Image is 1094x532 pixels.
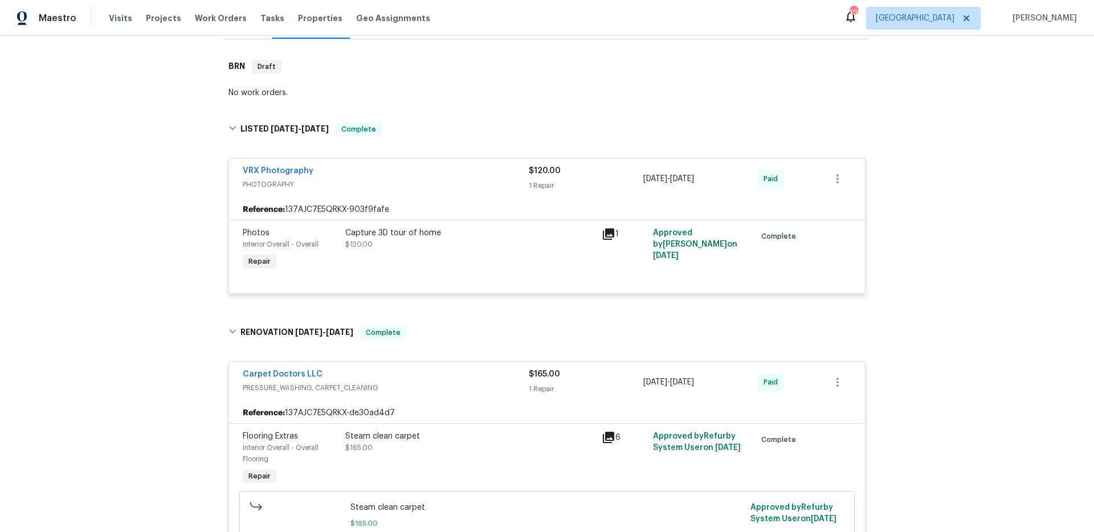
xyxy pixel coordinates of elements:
div: 105 [850,7,858,18]
h6: LISTED [240,122,329,136]
a: VRX Photography [243,167,313,175]
span: Approved by Refurby System User on [750,504,836,523]
a: Carpet Doctors LLC [243,370,323,378]
span: Photos [243,229,270,237]
div: 1 Repair [529,180,643,191]
span: - [271,125,329,133]
span: [DATE] [670,378,694,386]
div: 137AJC7E5QRKX-903f9fafe [229,199,865,220]
span: Work Orders [195,13,247,24]
span: Flooring Extras [243,432,298,440]
span: $120.00 [345,241,373,248]
span: $165.00 [529,370,560,378]
span: $165.00 [350,518,744,529]
span: PHOTOGRAPHY [243,179,529,190]
div: 137AJC7E5QRKX-de30ad4d7 [229,403,865,423]
span: [GEOGRAPHIC_DATA] [876,13,954,24]
span: PRESSURE_WASHING, CARPET_CLEANING [243,382,529,394]
div: 1 Repair [529,383,643,395]
span: Paid [764,173,782,185]
span: - [643,173,694,185]
span: [DATE] [326,328,353,336]
span: Approved by Refurby System User on [653,432,741,452]
h6: RENOVATION [240,326,353,339]
span: Projects [146,13,181,24]
span: [DATE] [301,125,329,133]
span: Paid [764,377,782,388]
span: Draft [253,61,280,72]
b: Reference: [243,407,285,419]
span: [DATE] [295,328,323,336]
span: Complete [337,124,381,135]
span: [DATE] [715,444,741,452]
div: RENOVATION [DATE]-[DATE]Complete [225,314,869,351]
div: BRN Draft [225,48,869,85]
span: Repair [244,470,275,482]
span: $165.00 [345,444,373,451]
span: Interior Overall - Overall [243,241,319,248]
span: [DATE] [643,378,667,386]
span: Interior Overall - Overall Flooring [243,444,319,463]
span: Complete [761,434,801,445]
span: [DATE] [271,125,298,133]
span: Visits [109,13,132,24]
span: Approved by [PERSON_NAME] on [653,229,737,260]
div: Capture 3D tour of home [345,227,595,239]
span: Geo Assignments [356,13,430,24]
div: Steam clean carpet [345,431,595,442]
span: Complete [361,327,405,338]
span: $120.00 [529,167,561,175]
h6: BRN [228,60,245,73]
span: [PERSON_NAME] [1008,13,1077,24]
div: 1 [602,227,646,241]
span: [DATE] [670,175,694,183]
span: Complete [761,231,801,242]
span: Tasks [260,14,284,22]
span: Maestro [39,13,76,24]
div: LISTED [DATE]-[DATE]Complete [225,111,869,148]
span: Steam clean carpet [350,502,744,513]
span: - [643,377,694,388]
span: Repair [244,256,275,267]
span: [DATE] [653,252,679,260]
b: Reference: [243,204,285,215]
div: 6 [602,431,646,444]
span: - [295,328,353,336]
span: [DATE] [643,175,667,183]
span: Properties [298,13,342,24]
div: No work orders. [228,87,866,99]
span: [DATE] [811,515,836,523]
